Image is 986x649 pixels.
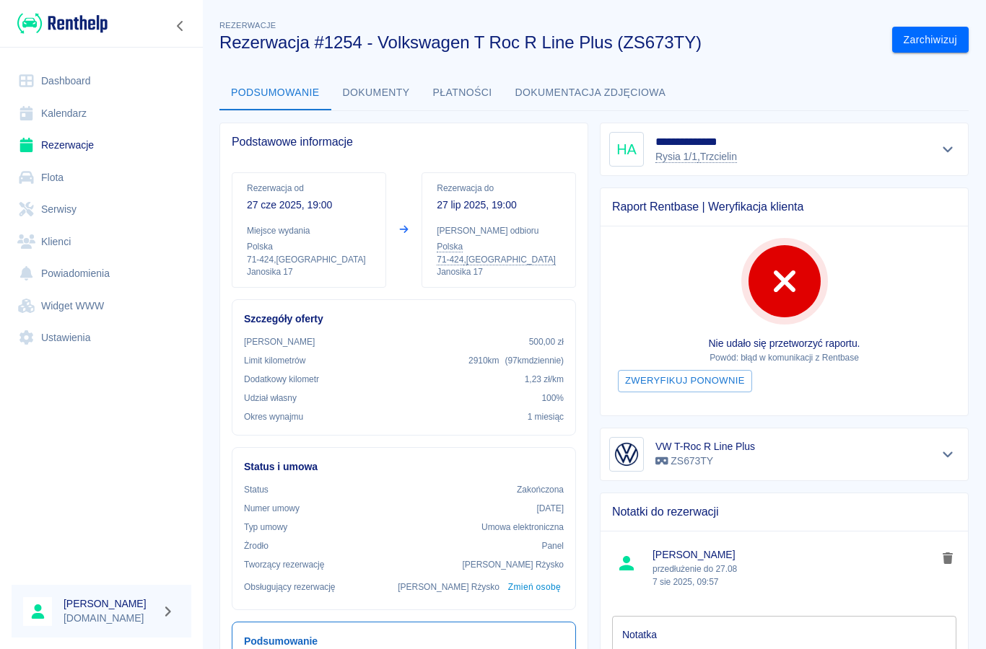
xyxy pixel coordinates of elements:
[247,253,371,266] p: 71-424 , [GEOGRAPHIC_DATA]
[244,354,305,367] p: Limit kilometrów
[12,65,191,97] a: Dashboard
[244,502,300,515] p: Numer umowy
[481,521,564,534] p: Umowa elektroniczna
[244,410,303,423] p: Okres wynajmu
[12,193,191,226] a: Serwisy
[655,439,755,454] h6: VW T-Roc R Line Plus
[12,12,108,35] a: Renthelp logo
[244,392,297,405] p: Udział własny
[244,539,269,552] p: Żrodło
[331,76,422,110] button: Dokumenty
[12,129,191,162] a: Rezerwacje
[247,198,371,213] p: 27 cze 2025, 19:00
[936,139,960,159] button: Pokaż szczegóły
[422,76,504,110] button: Płatności
[505,577,564,598] button: Zmień osobę
[247,224,371,237] p: Miejsce wydania
[64,596,156,611] h6: [PERSON_NAME]
[612,351,956,364] p: Powód: błąd w komunikacji z Rentbase
[17,12,108,35] img: Renthelp logo
[244,580,336,593] p: Obsługujący rezerwację
[244,634,564,649] h6: Podsumowanie
[936,444,960,464] button: Pokaż szczegóły
[612,336,956,351] p: Nie udało się przetworzyć raportu.
[541,392,564,405] p: 100%
[12,322,191,354] a: Ustawienia
[653,547,937,562] span: [PERSON_NAME]
[437,182,561,195] p: Rezerwacja do
[244,373,319,386] p: Dodatkowy kilometr
[655,454,755,469] p: ZS673TY
[244,459,564,474] h6: Status i umowa
[232,135,576,149] span: Podstawowe informacje
[244,558,324,571] p: Tworzący rezerwację
[517,483,564,496] p: Zakończona
[525,373,564,386] p: 1,23 zł /km
[247,182,371,195] p: Rezerwacja od
[12,257,191,290] a: Powiadomienia
[219,76,331,110] button: Podsumowanie
[653,562,937,588] p: przedłużenie do 27.08
[244,483,269,496] p: Status
[504,76,678,110] button: Dokumentacja zdjęciowa
[437,198,561,213] p: 27 lip 2025, 19:00
[609,132,644,167] div: HA
[12,162,191,194] a: Flota
[462,558,564,571] p: [PERSON_NAME] Rżysko
[12,97,191,130] a: Kalendarz
[12,290,191,322] a: Widget WWW
[937,549,959,568] button: delete note
[437,266,561,278] p: Janosika 17
[612,200,956,214] span: Raport Rentbase | Weryfikacja klienta
[542,539,564,552] p: Panel
[12,226,191,258] a: Klienci
[437,224,561,237] p: [PERSON_NAME] odbioru
[219,32,881,53] h3: Rezerwacja #1254 - Volkswagen T Roc R Line Plus (ZS673TY)
[505,356,564,366] span: ( 97 km dziennie )
[892,27,969,53] button: Zarchiwizuj
[247,266,371,278] p: Janosika 17
[219,21,276,30] span: Rezerwacje
[244,521,287,534] p: Typ umowy
[528,410,564,423] p: 1 miesiąc
[618,370,752,392] button: Zweryfikuj ponownie
[612,505,956,519] span: Notatki do rezerwacji
[468,354,564,367] p: 2910 km
[653,575,937,588] p: 7 sie 2025, 09:57
[398,580,499,593] p: [PERSON_NAME] Rżysko
[536,502,564,515] p: [DATE]
[529,335,564,348] p: 500,00 zł
[612,440,641,469] img: Image
[64,611,156,626] p: [DOMAIN_NAME]
[244,312,564,327] h6: Szczegóły oferty
[170,17,191,35] button: Zwiń nawigację
[247,240,371,253] p: Polska
[244,335,315,348] p: [PERSON_NAME]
